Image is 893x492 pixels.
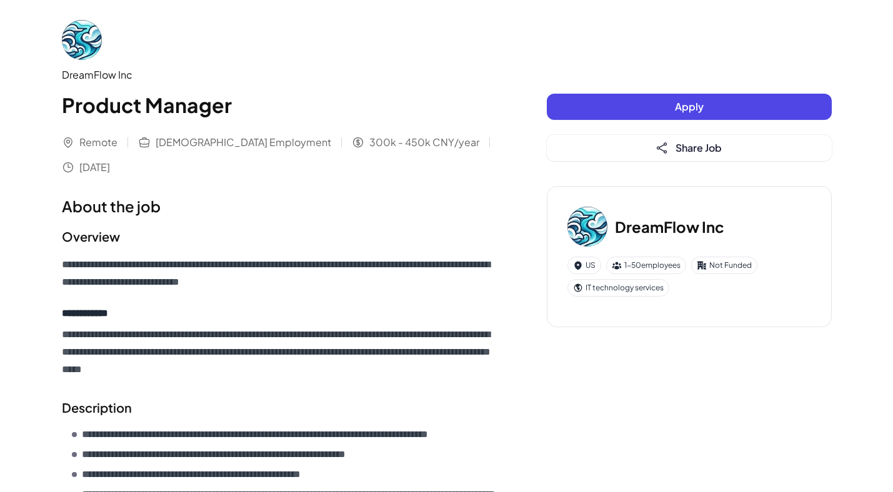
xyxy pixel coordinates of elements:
[567,257,601,274] div: US
[62,90,497,120] h1: Product Manager
[567,279,669,297] div: IT technology services
[79,160,110,175] span: [DATE]
[79,135,117,150] span: Remote
[606,257,686,274] div: 1-50 employees
[62,195,497,217] h1: About the job
[675,100,704,113] span: Apply
[62,20,102,60] img: Dr
[62,227,497,246] h2: Overview
[547,94,832,120] button: Apply
[691,257,757,274] div: Not Funded
[156,135,331,150] span: [DEMOGRAPHIC_DATA] Employment
[567,207,607,247] img: Dr
[676,141,722,154] span: Share Job
[547,135,832,161] button: Share Job
[615,215,724,238] h3: DreamFlow Inc
[62,398,497,417] h2: Description
[62,67,497,82] div: DreamFlow Inc
[369,135,479,150] span: 300k - 450k CNY/year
